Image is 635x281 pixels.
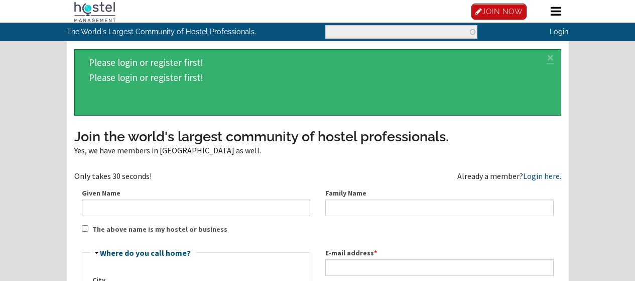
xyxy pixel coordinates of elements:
p: The World's Largest Community of Hostel Professionals. [67,23,276,41]
h3: Join the world's largest community of hostel professionals. [74,127,561,146]
img: Hostel Management Home [74,2,115,22]
div: Already a member? [457,172,561,180]
label: The above name is my hostel or business [92,224,227,235]
a: Login [550,27,568,36]
a: Login here. [523,171,561,181]
div: Only takes 30 seconds! [74,172,318,180]
label: Given Name [82,188,310,199]
li: Please login or register first! [89,70,551,85]
label: E-mail address [325,248,554,258]
a: JOIN NOW [471,4,527,20]
div: Yes, we have members in [GEOGRAPHIC_DATA] as well. [74,146,561,154]
input: Enter the terms you wish to search for. [325,25,477,39]
span: This field is required. [374,248,377,257]
label: Family Name [325,188,554,199]
a: Where do you call home? [100,248,191,258]
input: A valid e-mail address. All e-mails from the system will be sent to this address. The e-mail addr... [325,259,554,275]
a: × [545,55,556,59]
li: Please login or register first! [89,55,551,70]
